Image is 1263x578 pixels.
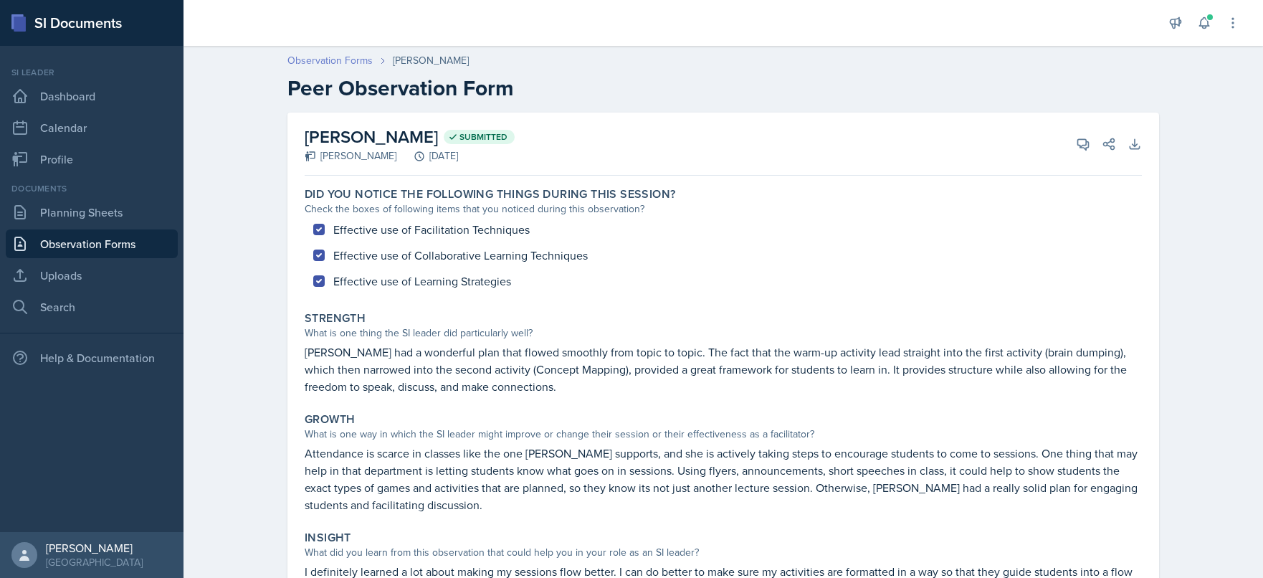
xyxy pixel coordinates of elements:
[305,412,355,427] label: Growth
[46,541,143,555] div: [PERSON_NAME]
[305,427,1142,442] div: What is one way in which the SI leader might improve or change their session or their effectivene...
[305,445,1142,513] p: Attendance is scarce in classes like the one [PERSON_NAME] supports, and she is actively taking s...
[305,148,396,164] div: [PERSON_NAME]
[6,182,178,195] div: Documents
[6,66,178,79] div: Si leader
[287,53,373,68] a: Observation Forms
[305,531,351,545] label: Insight
[6,261,178,290] a: Uploads
[6,293,178,321] a: Search
[305,545,1142,560] div: What did you learn from this observation that could help you in your role as an SI leader?
[6,229,178,258] a: Observation Forms
[305,344,1142,395] p: [PERSON_NAME] had a wonderful plan that flowed smoothly from topic to topic. The fact that the wa...
[6,198,178,227] a: Planning Sheets
[287,75,1159,101] h2: Peer Observation Form
[396,148,458,164] div: [DATE]
[305,202,1142,217] div: Check the boxes of following items that you noticed during this observation?
[6,82,178,110] a: Dashboard
[6,145,178,174] a: Profile
[305,326,1142,341] div: What is one thing the SI leader did particularly well?
[459,131,507,143] span: Submitted
[393,53,469,68] div: [PERSON_NAME]
[305,311,366,326] label: Strength
[6,113,178,142] a: Calendar
[6,344,178,372] div: Help & Documentation
[305,187,675,202] label: Did you notice the following things during this session?
[46,555,143,569] div: [GEOGRAPHIC_DATA]
[305,124,515,150] h2: [PERSON_NAME]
